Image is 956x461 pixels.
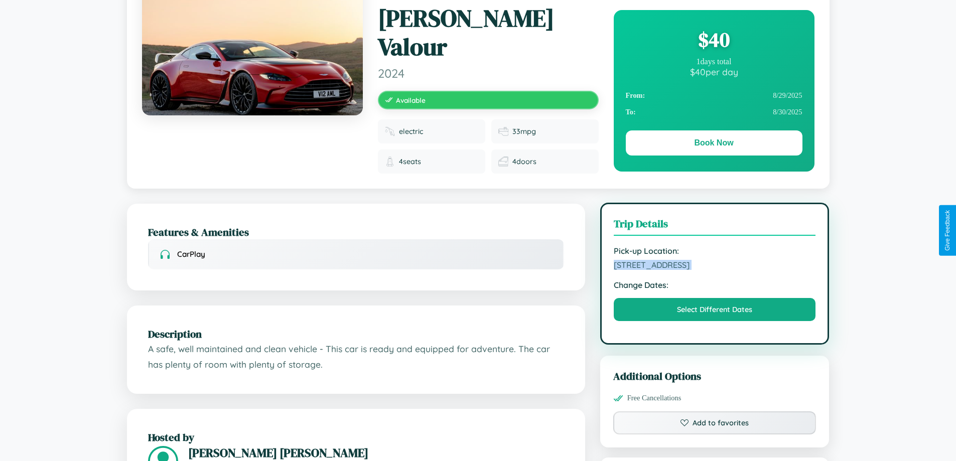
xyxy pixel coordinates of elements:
[627,394,681,402] span: Free Cancellations
[399,157,421,166] span: 4 seats
[614,260,816,270] span: [STREET_ADDRESS]
[188,444,564,461] h3: [PERSON_NAME] [PERSON_NAME]
[385,157,395,167] img: Seats
[944,210,951,251] div: Give Feedback
[626,57,802,66] div: 1 days total
[512,127,536,136] span: 33 mpg
[385,126,395,136] img: Fuel type
[613,411,816,434] button: Add to favorites
[399,127,423,136] span: electric
[626,26,802,53] div: $ 40
[512,157,536,166] span: 4 doors
[498,157,508,167] img: Doors
[626,91,645,100] strong: From:
[626,130,802,156] button: Book Now
[148,430,564,444] h2: Hosted by
[626,108,636,116] strong: To:
[148,225,564,239] h2: Features & Amenities
[614,280,816,290] strong: Change Dates:
[396,96,426,104] span: Available
[626,104,802,120] div: 8 / 30 / 2025
[148,327,564,341] h2: Description
[614,216,816,236] h3: Trip Details
[613,369,816,383] h3: Additional Options
[626,87,802,104] div: 8 / 29 / 2025
[614,246,816,256] strong: Pick-up Location:
[626,66,802,77] div: $ 40 per day
[378,66,599,81] span: 2024
[148,341,564,373] p: A safe, well maintained and clean vehicle - This car is ready and equipped for adventure. The car...
[498,126,508,136] img: Fuel efficiency
[177,249,205,259] span: CarPlay
[614,298,816,321] button: Select Different Dates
